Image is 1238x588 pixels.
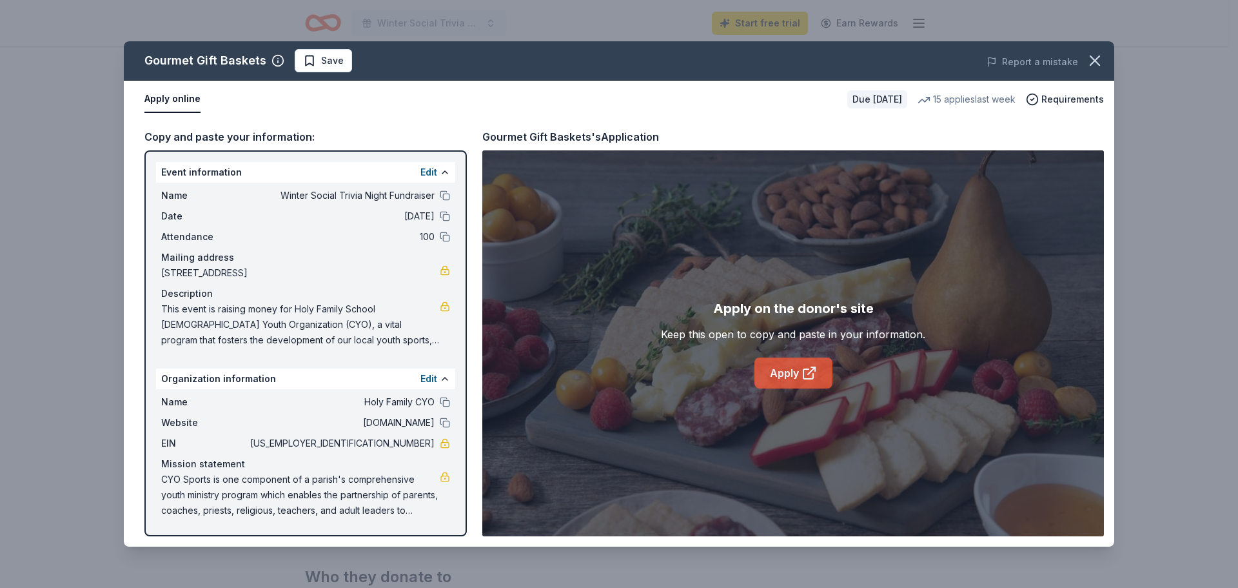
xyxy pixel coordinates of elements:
div: Gourmet Gift Baskets [144,50,266,71]
div: Due [DATE] [847,90,907,108]
span: Holy Family CYO [248,394,435,410]
button: Save [295,49,352,72]
span: [US_EMPLOYER_IDENTIFICATION_NUMBER] [248,436,435,451]
div: Mission statement [161,456,450,472]
div: 15 applies last week [918,92,1016,107]
span: Name [161,188,248,203]
span: Save [321,53,344,68]
div: Keep this open to copy and paste in your information. [661,327,925,342]
div: Description [161,286,450,301]
div: Organization information [156,369,455,389]
span: Attendance [161,229,248,245]
div: Apply on the donor's site [713,298,874,319]
div: Copy and paste your information: [144,128,467,145]
span: 100 [248,229,435,245]
span: Date [161,208,248,224]
span: This event is raising money for Holy Family School [DEMOGRAPHIC_DATA] Youth Organization (CYO), a... [161,301,440,348]
span: Name [161,394,248,410]
div: Gourmet Gift Baskets's Application [482,128,659,145]
span: Website [161,415,248,431]
div: Mailing address [161,250,450,265]
span: CYO Sports is one component of a parish's comprehensive youth ministry program which enables the ... [161,472,440,518]
button: Edit [420,165,437,180]
button: Apply online [144,86,201,113]
button: Requirements [1026,92,1104,107]
button: Report a mistake [987,54,1078,70]
span: EIN [161,436,248,451]
span: Requirements [1041,92,1104,107]
span: [STREET_ADDRESS] [161,265,440,281]
div: Event information [156,162,455,183]
span: Winter Social Trivia Night Fundraiser [248,188,435,203]
span: [DATE] [248,208,435,224]
span: [DOMAIN_NAME] [248,415,435,431]
a: Apply [754,358,832,389]
button: Edit [420,371,437,387]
